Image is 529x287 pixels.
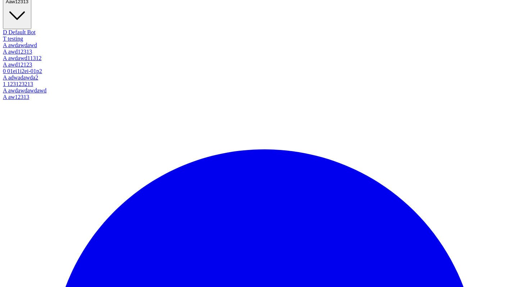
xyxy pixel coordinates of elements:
span: A [3,61,7,68]
span: T [3,36,6,42]
div: awdawd11312 [3,55,526,61]
span: A [3,74,7,81]
span: D [3,29,7,35]
div: awdawdawd [3,42,526,49]
span: A [3,42,7,48]
div: aw12313 [3,94,526,100]
div: awd12123 [3,61,526,68]
div: adwadawda2 [3,74,526,81]
span: 1 [3,81,6,87]
div: awd12313 [3,49,526,55]
span: A [3,55,7,61]
div: 01ei1i2ei-01p2 [3,68,526,74]
span: A [3,94,7,100]
span: A [3,49,7,55]
span: A [3,87,7,94]
div: testing [3,36,526,42]
div: awdawdawdawd [3,87,526,94]
div: 123123213 [3,81,526,87]
span: 0 [3,68,6,74]
div: Default Bot [3,29,526,36]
